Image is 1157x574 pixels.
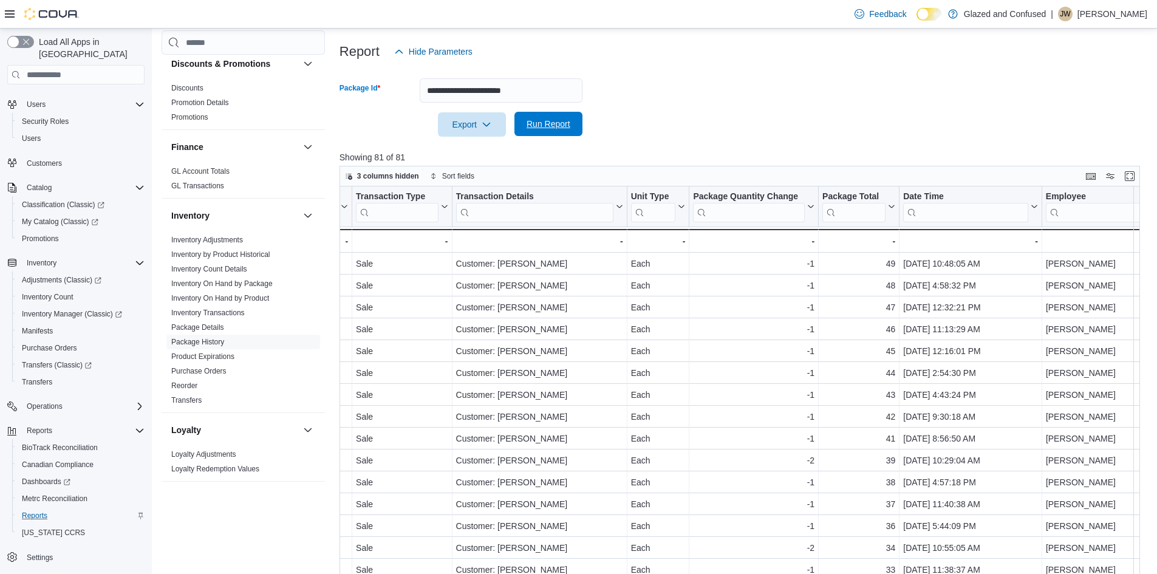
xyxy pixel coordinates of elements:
button: Manifests [12,323,149,340]
span: Dashboards [17,474,145,489]
button: Users [22,97,50,112]
button: BioTrack Reconciliation [12,439,149,456]
button: Metrc Reconciliation [12,490,149,507]
div: Loyalty [162,447,325,481]
button: Transfers [12,374,149,391]
a: GL Transactions [171,182,224,190]
span: Users [22,97,145,112]
div: 41 [822,431,895,446]
span: Load All Apps in [GEOGRAPHIC_DATA] [34,36,145,60]
p: [PERSON_NAME] [1077,7,1147,21]
button: Users [12,130,149,147]
span: Purchase Orders [22,343,77,353]
div: -1 [693,322,814,337]
a: Promotions [171,113,208,121]
a: Transfers (Classic) [17,358,97,372]
a: Purchase Orders [17,341,82,355]
span: Sort fields [442,171,474,181]
span: Reports [22,423,145,438]
div: Customer: [PERSON_NAME] [456,278,623,293]
a: Classification (Classic) [12,196,149,213]
a: BioTrack Reconciliation [17,440,103,455]
span: BioTrack Reconciliation [22,443,98,453]
div: Each [631,453,686,468]
a: Inventory by Product Historical [171,250,270,259]
p: | [1051,7,1053,21]
span: Classification (Classic) [17,197,145,212]
div: - [822,234,895,248]
a: Inventory Transactions [171,309,245,317]
div: Each [631,256,686,271]
span: Purchase Orders [171,366,227,376]
button: Customers [2,154,149,172]
div: Customer: [PERSON_NAME] [456,322,623,337]
div: Each [631,519,686,533]
span: Customers [27,159,62,168]
a: Dashboards [17,474,75,489]
button: Finance [171,141,298,153]
div: -1 [693,344,814,358]
span: Inventory On Hand by Product [171,293,269,303]
p: Glazed and Confused [964,7,1046,21]
div: [DATE] 12:32:21 PM [903,300,1038,315]
span: Inventory Adjustments [171,235,243,245]
button: Discounts & Promotions [301,56,315,71]
a: Transfers [17,375,57,389]
span: Run Report [527,118,570,130]
span: Export [445,112,499,137]
div: Finance [162,164,325,198]
div: Unit Type [630,191,675,203]
a: Adjustments (Classic) [17,273,106,287]
label: Package Id [340,83,380,93]
div: Sale [356,519,448,533]
div: Sale [356,497,448,511]
h3: Report [340,44,380,59]
h3: Inventory [171,210,210,222]
div: [DATE] 10:29:04 AM [903,453,1038,468]
div: Customer: [PERSON_NAME] [456,431,623,446]
a: Promotion Details [171,98,229,107]
div: Discounts & Promotions [162,81,325,129]
a: Promotions [17,231,64,246]
div: Customer: [PERSON_NAME] [456,344,623,358]
div: Customer: [PERSON_NAME] [456,475,623,490]
div: 43 [822,388,895,402]
span: Inventory Manager (Classic) [17,307,145,321]
span: BioTrack Reconciliation [17,440,145,455]
span: Manifests [22,326,53,336]
span: Reorder [171,381,197,391]
div: 46 [822,322,895,337]
span: Customers [22,155,145,171]
a: Discounts [171,84,203,92]
input: Dark Mode [916,8,942,21]
div: [DATE] 8:56:50 AM [903,431,1038,446]
div: 47 [822,300,895,315]
div: Sale [356,409,448,424]
a: Dashboards [12,473,149,490]
img: Cova [24,8,79,20]
div: - [693,234,814,248]
div: 45 [822,344,895,358]
a: Reorder [171,381,197,390]
span: Transfers [22,377,52,387]
button: Transaction Details [456,191,623,222]
button: Finance [301,140,315,154]
span: Users [17,131,145,146]
div: 49 [822,256,895,271]
div: [DATE] 10:48:05 AM [903,256,1038,271]
button: Canadian Compliance [12,456,149,473]
button: Discounts & Promotions [171,58,298,70]
div: 42 [822,409,895,424]
div: 39 [822,453,895,468]
span: Security Roles [17,114,145,129]
span: Security Roles [22,117,69,126]
a: Inventory Manager (Classic) [17,307,127,321]
div: Sale [356,278,448,293]
span: My Catalog (Classic) [17,214,145,229]
button: Keyboard shortcuts [1084,169,1098,183]
a: Transfers (Classic) [12,357,149,374]
div: Customer: [PERSON_NAME] [456,388,623,402]
div: [DATE] 9:30:18 AM [903,409,1038,424]
button: 3 columns hidden [340,169,424,183]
